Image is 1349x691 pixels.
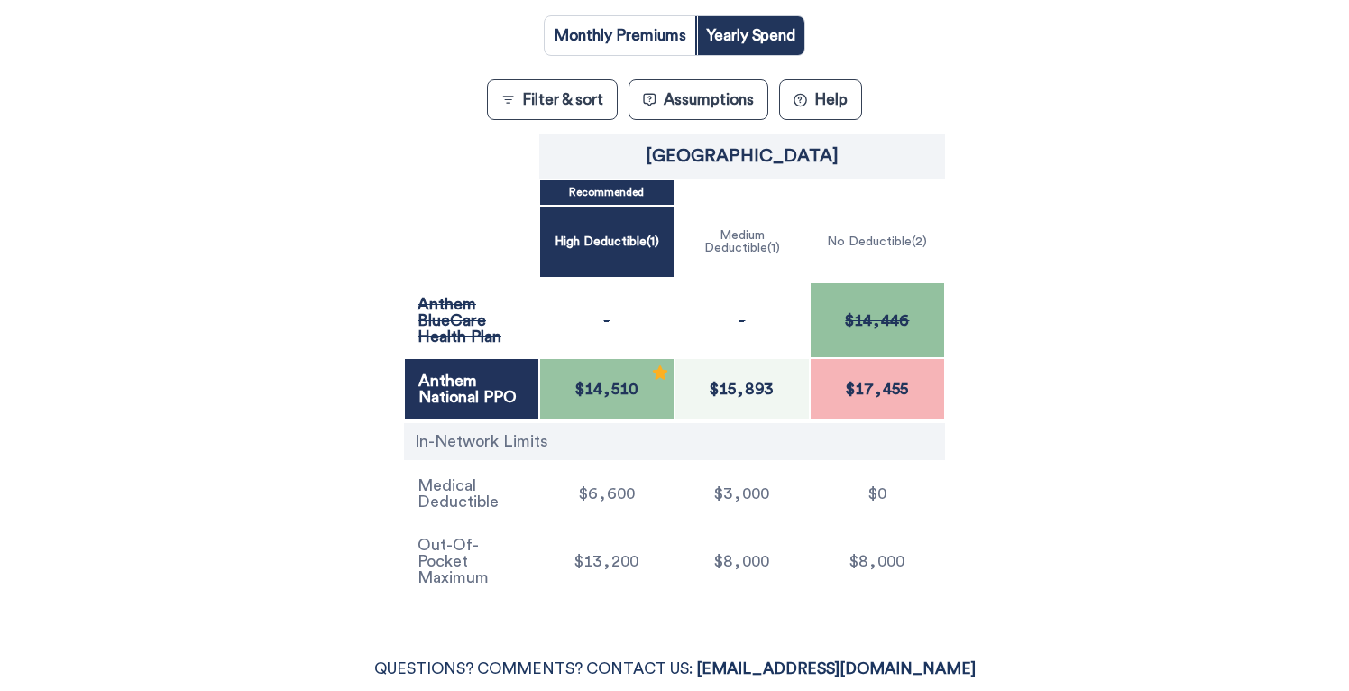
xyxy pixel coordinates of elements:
[603,312,610,328] p: -
[574,485,640,502] span: $6,600
[404,423,945,460] div: In-Network Limits
[840,381,913,397] span: $17,455
[739,312,745,328] p: -
[683,229,802,254] p: Medium Deductible ( 1 )
[629,79,768,120] button: Assumptions
[863,485,892,502] span: $0
[704,381,779,397] span: $15,893
[840,312,914,328] span: $14,446
[555,235,659,248] p: High Deductible ( 1 )
[570,381,643,397] span: $14,510
[569,553,644,569] span: $13,200
[709,485,775,502] span: $3,000
[418,296,526,345] p: Anthem BlueCare Health Plan
[651,364,669,389] div: Recommended
[418,477,526,510] p: Medical Deductible
[569,187,644,198] p: Recommended
[827,235,927,248] p: No Deductible ( 2 )
[844,553,910,569] span: $8,000
[43,656,1306,683] p: QUESTIONS? COMMENTS? CONTACT US:
[797,96,803,105] text: ?
[418,373,525,405] p: Anthem National PPO
[418,537,526,585] p: Out-Of-Pocket Maximum
[696,661,976,677] a: [EMAIL_ADDRESS][DOMAIN_NAME]
[487,79,618,120] button: Filter & sort
[709,553,775,569] span: $8,000
[779,79,862,120] button: ?Help
[646,147,839,165] p: Quinnipiac University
